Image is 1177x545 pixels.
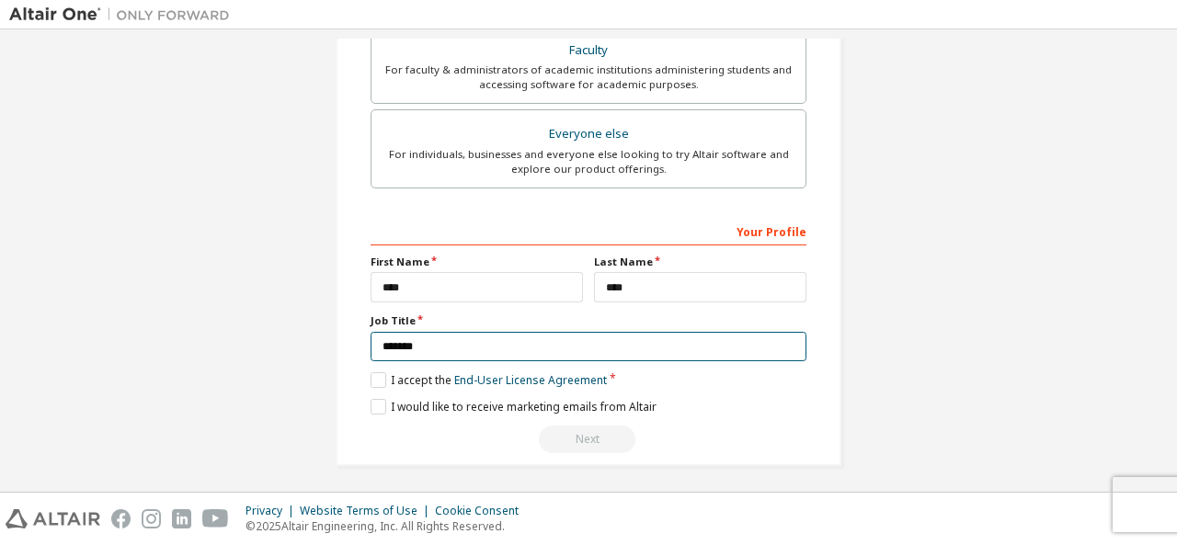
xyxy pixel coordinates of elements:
label: Job Title [371,313,806,328]
div: Faculty [383,38,794,63]
a: End-User License Agreement [454,372,607,388]
img: facebook.svg [111,509,131,528]
img: Altair One [9,6,239,24]
img: linkedin.svg [172,509,191,528]
div: For faculty & administrators of academic institutions administering students and accessing softwa... [383,62,794,92]
div: Cookie Consent [435,504,530,518]
label: First Name [371,255,583,269]
label: I accept the [371,372,607,388]
div: For individuals, businesses and everyone else looking to try Altair software and explore our prod... [383,147,794,176]
div: Privacy [246,504,300,518]
img: instagram.svg [142,509,161,528]
div: Everyone else [383,121,794,147]
img: youtube.svg [202,509,229,528]
div: Read and acccept EULA to continue [371,426,806,453]
p: © 2025 Altair Engineering, Inc. All Rights Reserved. [246,518,530,534]
div: Your Profile [371,216,806,245]
img: altair_logo.svg [6,509,100,528]
div: Website Terms of Use [300,504,435,518]
label: Last Name [594,255,806,269]
label: I would like to receive marketing emails from Altair [371,399,657,414]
